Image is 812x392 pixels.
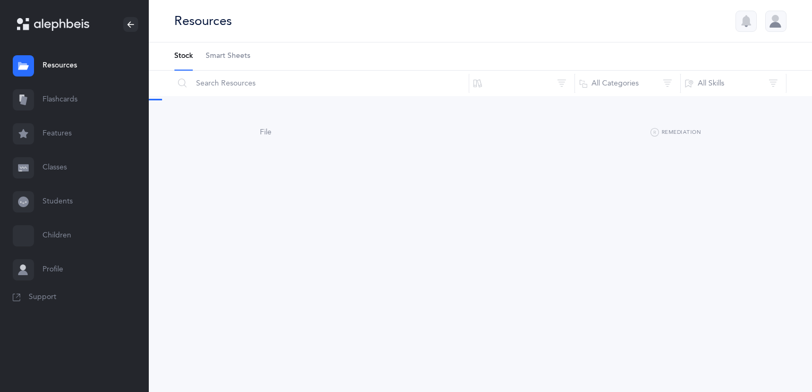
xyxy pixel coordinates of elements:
button: Remediation [650,126,701,139]
span: File [260,128,272,137]
input: Search Resources [174,71,469,96]
button: All Skills [680,71,786,96]
div: Resources [174,12,232,30]
span: Support [29,292,56,303]
span: Smart Sheets [206,51,250,62]
button: All Categories [574,71,681,96]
